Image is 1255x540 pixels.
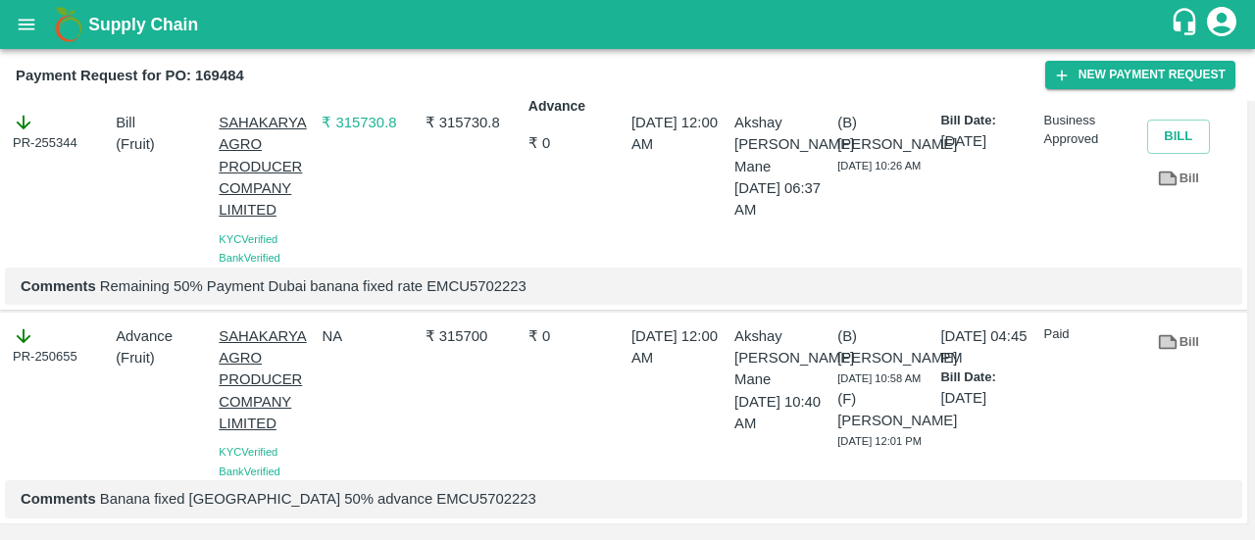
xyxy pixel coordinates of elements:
button: New Payment Request [1045,61,1235,89]
button: open drawer [4,2,49,47]
a: Supply Chain [88,11,1170,38]
span: [DATE] 12:01 PM [837,435,922,447]
p: Bill Date: [940,112,1035,130]
p: [DATE] [940,130,1035,152]
div: PR-255344 [13,112,108,153]
p: Akshay [PERSON_NAME] Mane [734,325,829,391]
a: Bill [1147,325,1210,360]
p: ( Fruit ) [116,133,211,155]
p: [DATE] 12:00 AM [631,112,727,156]
a: Bill [1147,162,1210,196]
p: Banana fixed [GEOGRAPHIC_DATA] 50% advance EMCU5702223 [21,488,1227,510]
span: Bank Verified [219,466,279,477]
p: Bill [116,112,211,133]
p: Akshay [PERSON_NAME] Mane [734,112,829,177]
p: ₹ 315700 [426,325,521,347]
p: [DATE] [940,387,1035,409]
p: ₹ 0 [528,325,624,347]
b: Comments [21,278,96,294]
p: (F) [PERSON_NAME] [837,388,932,432]
b: Payment Request for PO: 169484 [16,68,244,83]
span: [DATE] 10:58 AM [837,372,921,384]
p: (B) [PERSON_NAME] [837,325,932,369]
p: [DATE] 12:00 AM [631,325,727,369]
button: Bill [1147,120,1210,154]
img: logo [49,5,88,44]
b: Comments [21,491,96,507]
p: Advance [116,325,211,347]
span: KYC Verified [219,446,277,458]
div: account of current user [1204,4,1239,45]
span: KYC Verified [219,233,277,245]
p: SAHAKARYA AGRO PRODUCER COMPANY LIMITED [219,112,314,221]
b: Supply Chain [88,15,198,34]
div: customer-support [1170,7,1204,42]
p: NA [322,325,417,347]
p: ( Fruit ) [116,347,211,368]
p: Paid [1044,325,1139,344]
span: Bank Verified [219,252,279,264]
div: PR-250655 [13,325,108,367]
p: (B) [PERSON_NAME] [837,112,932,156]
p: Remaining 50% Payment Dubai banana fixed rate EMCU5702223 [21,275,1227,297]
p: ₹ 315730.8 [322,112,417,133]
p: SAHAKARYA AGRO PRODUCER COMPANY LIMITED [219,325,314,434]
p: ₹ 315730.8 [426,112,521,133]
p: Business Approved [1044,112,1139,148]
span: [DATE] 10:26 AM [837,160,921,172]
p: ₹ 0 [528,132,624,154]
p: [DATE] 06:37 AM [734,177,829,221]
p: [DATE] 10:40 AM [734,391,829,435]
p: Bill Date: [940,368,1035,387]
p: [DATE] 04:45 PM [940,325,1035,369]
